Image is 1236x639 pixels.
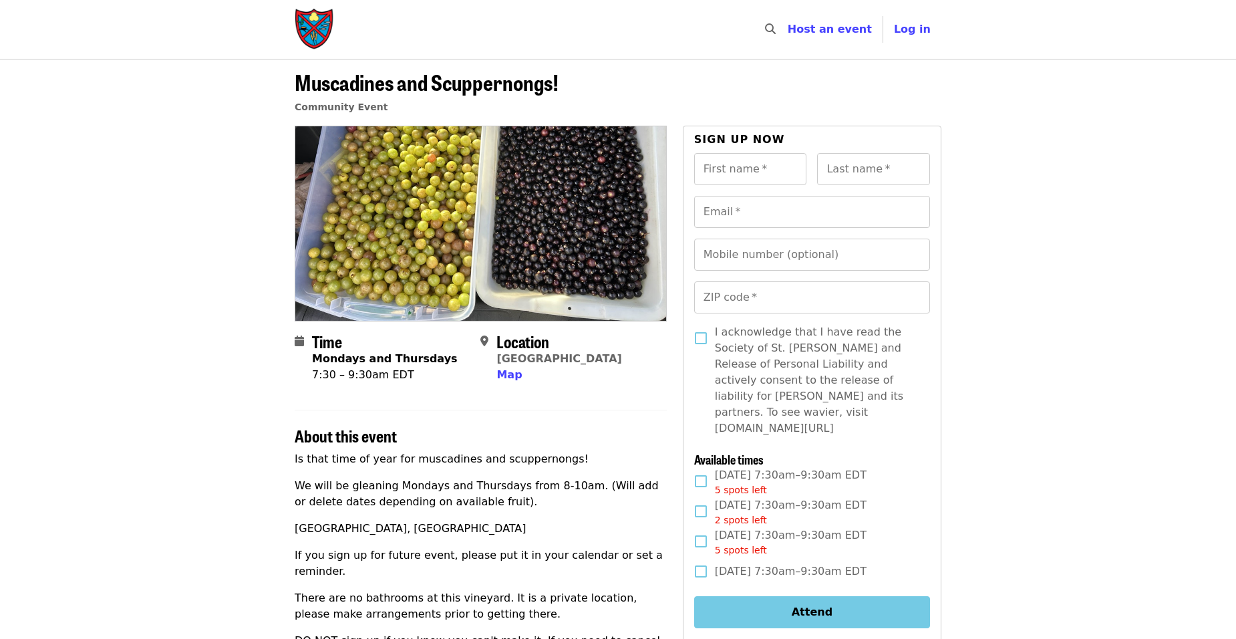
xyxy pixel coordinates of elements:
span: [DATE] 7:30am–9:30am EDT [715,497,867,527]
span: Location [496,330,549,353]
span: Muscadines and Scuppernongs! [295,66,559,98]
span: Log in [894,23,931,35]
p: If you sign up for future event, please put it in your calendar or set a reminder. [295,547,667,580]
input: Mobile number (optional) [694,239,930,271]
input: First name [694,153,807,185]
a: [GEOGRAPHIC_DATA] [496,352,621,365]
span: [DATE] 7:30am–9:30am EDT [715,527,867,557]
span: Sign up now [694,133,785,146]
span: 5 spots left [715,485,767,495]
img: Muscadines and Scuppernongs! organized by Society of St. Andrew [295,126,666,320]
p: We will be gleaning Mondays and Thursdays from 8-10am. (Will add or delete dates depending on ava... [295,478,667,510]
span: Available times [694,451,764,468]
span: Map [496,368,522,381]
div: 7:30 – 9:30am EDT [312,367,458,383]
input: Email [694,196,930,228]
img: Society of St. Andrew - Home [295,8,335,51]
i: map-marker-alt icon [480,335,488,348]
p: There are no bathrooms at this vineyard. It is a private location, please make arrangements prior... [295,590,667,622]
input: ZIP code [694,281,930,313]
a: Host an event [788,23,872,35]
input: Last name [817,153,930,185]
span: [DATE] 7:30am–9:30am EDT [715,563,867,580]
a: Community Event [295,102,388,112]
p: [GEOGRAPHIC_DATA], [GEOGRAPHIC_DATA] [295,521,667,537]
span: Time [312,330,342,353]
span: 5 spots left [715,545,767,555]
span: [DATE] 7:30am–9:30am EDT [715,467,867,497]
button: Attend [694,596,930,628]
span: About this event [295,424,397,447]
button: Log in [883,16,941,43]
span: 2 spots left [715,515,767,525]
i: search icon [765,23,776,35]
button: Map [496,367,522,383]
span: I acknowledge that I have read the Society of St. [PERSON_NAME] and Release of Personal Liability... [715,324,919,436]
strong: Mondays and Thursdays [312,352,458,365]
p: Is that time of year for muscadines and scuppernongs! [295,451,667,467]
i: calendar icon [295,335,304,348]
input: Search [784,13,794,45]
